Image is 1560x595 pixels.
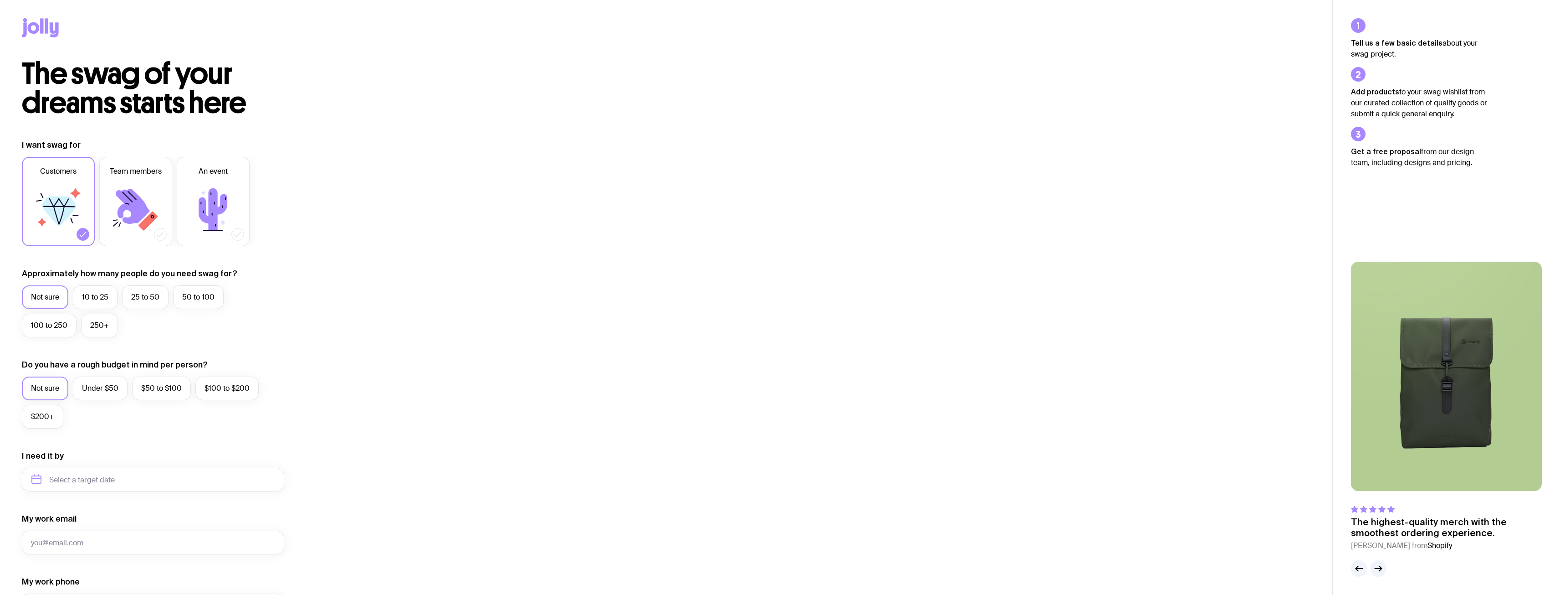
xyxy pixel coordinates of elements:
label: $200+ [22,405,63,429]
label: 10 to 25 [73,285,118,309]
label: Do you have a rough budget in mind per person? [22,359,208,370]
label: Under $50 [73,377,128,400]
span: An event [199,166,228,177]
span: The swag of your dreams starts here [22,56,246,121]
p: to your swag wishlist from our curated collection of quality goods or submit a quick general enqu... [1351,86,1488,119]
label: 50 to 100 [173,285,224,309]
label: I need it by [22,450,64,461]
input: Select a target date [22,468,284,492]
label: 250+ [81,314,118,337]
strong: Tell us a few basic details [1351,39,1442,47]
p: about your swag project. [1351,37,1488,60]
label: My work email [22,513,77,524]
label: $100 to $200 [195,377,259,400]
p: from our design team, including designs and pricing. [1351,146,1488,168]
span: Team members [110,166,162,177]
strong: Add products [1351,88,1399,96]
input: you@email.com [22,531,284,554]
strong: Get a free proposal [1351,147,1421,155]
cite: [PERSON_NAME] from [1351,540,1542,551]
label: 100 to 250 [22,314,77,337]
label: Not sure [22,285,68,309]
p: The highest-quality merch with the smoothest ordering experience. [1351,517,1542,538]
label: I want swag for [22,140,81,150]
span: Shopify [1427,541,1452,550]
span: Customers [40,166,77,177]
label: $50 to $100 [132,377,191,400]
label: My work phone [22,576,80,587]
label: 25 to 50 [122,285,169,309]
label: Approximately how many people do you need swag for? [22,268,237,279]
label: Not sure [22,377,68,400]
